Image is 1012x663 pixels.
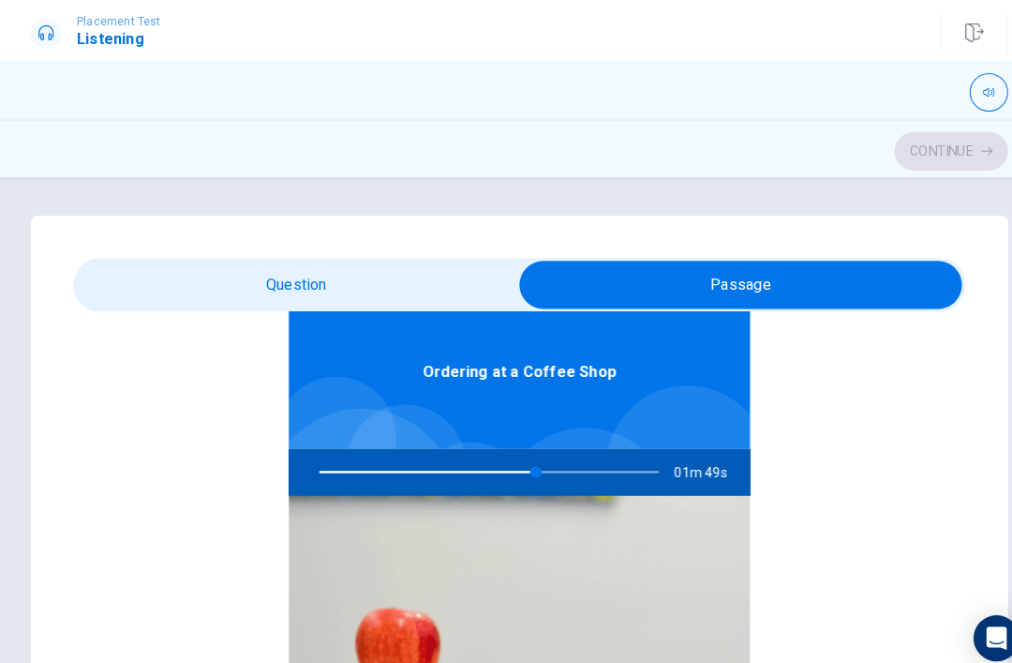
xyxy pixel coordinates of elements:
[75,14,156,27] span: Placement Test
[948,599,993,644] div: Open Intercom Messenger
[412,351,601,373] span: Ordering at a Coffee Shop
[75,27,156,50] h1: Listening
[657,437,723,482] span: 01m 49s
